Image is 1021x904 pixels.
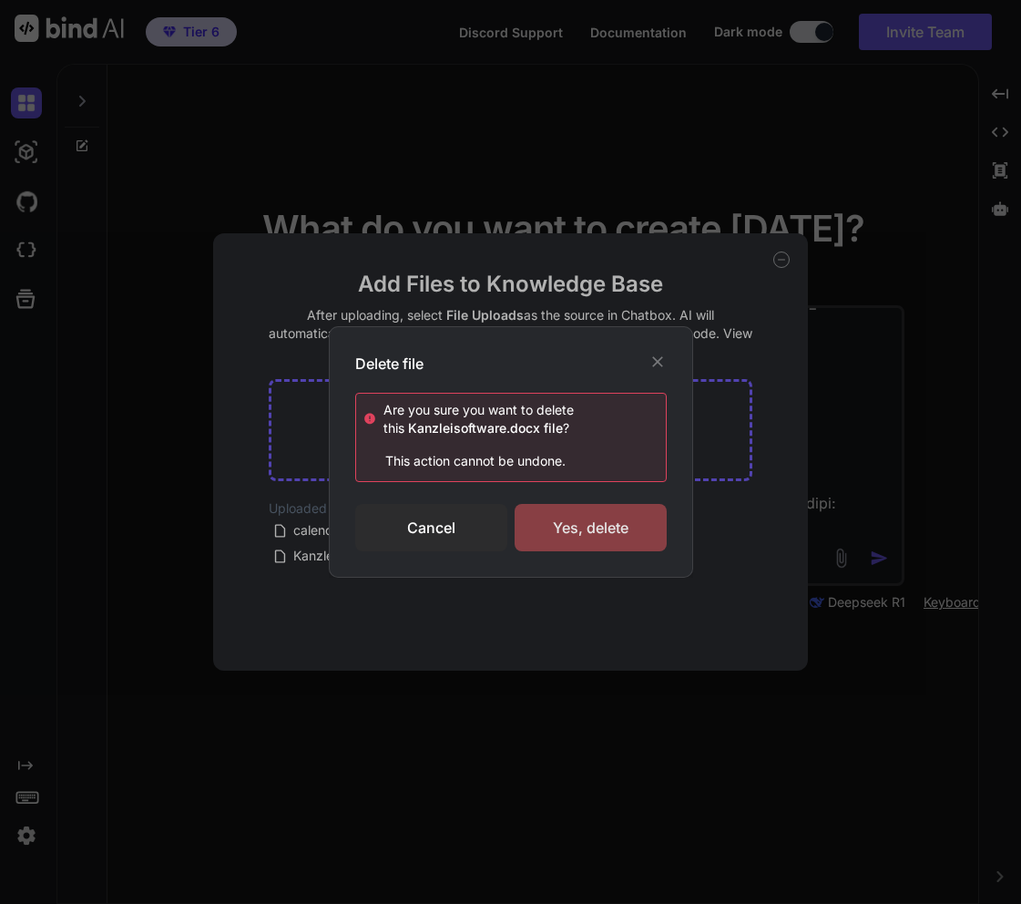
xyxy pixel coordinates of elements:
[363,452,666,470] p: This action cannot be undone.
[355,353,424,375] h3: Delete file
[383,401,665,437] div: Are you sure you want to delete this ?
[404,420,563,436] span: Kanzleisoftware.docx file
[355,504,507,551] div: Cancel
[515,504,667,551] div: Yes, delete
